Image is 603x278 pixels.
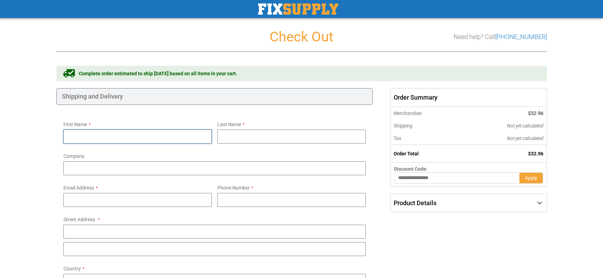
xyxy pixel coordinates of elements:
a: [PHONE_NUMBER] [495,33,547,40]
span: Not yet calculated [507,136,543,141]
h3: Need help? Call [454,33,547,40]
span: First Name [63,122,87,127]
button: Apply [519,172,543,184]
span: Street Address [63,217,95,222]
span: Country [63,266,81,271]
th: Merchandise [391,107,460,119]
h1: Check Out [56,29,547,45]
span: Apply [525,175,537,181]
strong: Order Total [394,151,419,156]
span: Product Details [394,199,436,207]
span: Complete order estimated to ship [DATE] based on all items in your cart. [79,70,237,77]
span: Discount Code: [394,166,427,172]
span: $32.96 [528,151,543,156]
span: Company [63,153,84,159]
div: Shipping and Delivery [56,88,373,105]
span: Phone Number [217,185,250,191]
th: Tax [391,132,460,145]
a: store logo [258,3,338,15]
span: Email Address [63,185,94,191]
span: $32.96 [528,110,543,116]
img: Fix Industrial Supply [258,3,338,15]
span: Not yet calculated [507,123,543,129]
span: Order Summary [390,88,547,107]
span: Last Name [217,122,241,127]
span: Shipping [394,123,412,129]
